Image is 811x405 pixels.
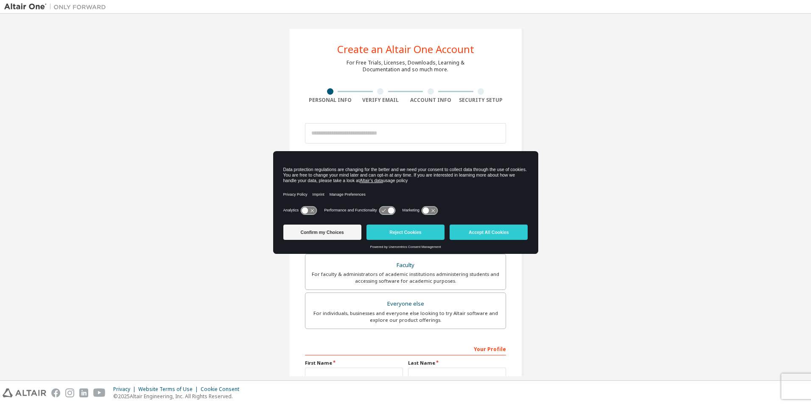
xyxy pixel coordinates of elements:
[305,360,403,366] label: First Name
[347,59,464,73] div: For Free Trials, Licenses, Downloads, Learning & Documentation and so much more.
[305,342,506,355] div: Your Profile
[65,388,74,397] img: instagram.svg
[113,386,138,393] div: Privacy
[310,271,501,284] div: For faculty & administrators of academic institutions administering students and accessing softwa...
[305,97,355,104] div: Personal Info
[337,44,474,54] div: Create an Altair One Account
[310,298,501,310] div: Everyone else
[456,97,506,104] div: Security Setup
[310,259,501,271] div: Faculty
[3,388,46,397] img: altair_logo.svg
[4,3,110,11] img: Altair One
[138,386,201,393] div: Website Terms of Use
[310,310,501,323] div: For individuals, businesses and everyone else looking to try Altair software and explore our prod...
[405,97,456,104] div: Account Info
[113,393,244,400] p: © 2025 Altair Engineering, Inc. All Rights Reserved.
[93,388,106,397] img: youtube.svg
[79,388,88,397] img: linkedin.svg
[355,97,406,104] div: Verify Email
[51,388,60,397] img: facebook.svg
[201,386,244,393] div: Cookie Consent
[408,360,506,366] label: Last Name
